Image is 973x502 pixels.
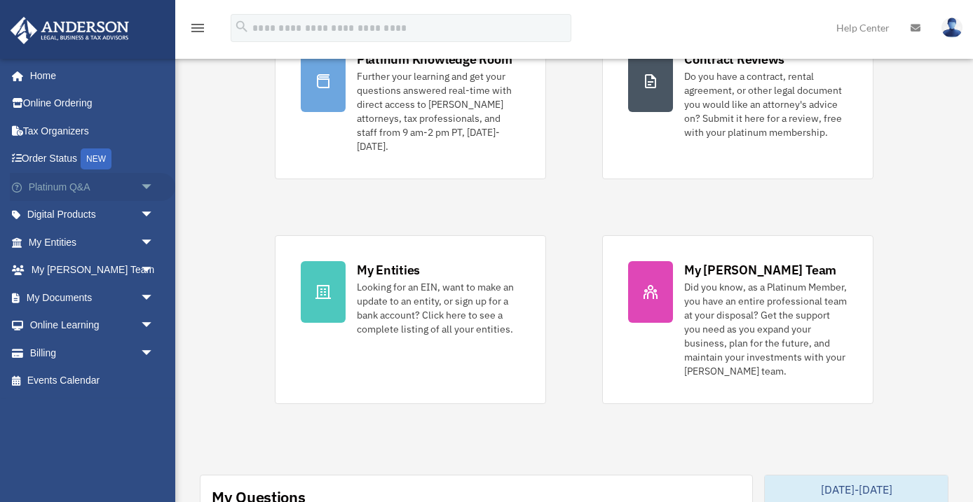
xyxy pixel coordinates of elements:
[357,69,520,153] div: Further your learning and get your questions answered real-time with direct access to [PERSON_NAM...
[140,339,168,368] span: arrow_drop_down
[10,117,175,145] a: Tax Organizers
[684,261,836,279] div: My [PERSON_NAME] Team
[140,228,168,257] span: arrow_drop_down
[140,201,168,230] span: arrow_drop_down
[357,261,420,279] div: My Entities
[10,201,175,229] a: Digital Productsarrow_drop_down
[357,280,520,336] div: Looking for an EIN, want to make an update to an entity, or sign up for a bank account? Click her...
[10,339,175,367] a: Billingarrow_drop_down
[684,69,848,139] div: Do you have a contract, rental agreement, or other legal document you would like an attorney's ad...
[10,145,175,174] a: Order StatusNEW
[234,19,250,34] i: search
[10,173,175,201] a: Platinum Q&Aarrow_drop_down
[357,50,512,68] div: Platinum Knowledge Room
[941,18,962,38] img: User Pic
[275,235,546,404] a: My Entities Looking for an EIN, want to make an update to an entity, or sign up for a bank accoun...
[684,280,848,378] div: Did you know, as a Platinum Member, you have an entire professional team at your disposal? Get th...
[684,50,784,68] div: Contract Reviews
[602,25,873,179] a: Contract Reviews Do you have a contract, rental agreement, or other legal document you would like...
[10,90,175,118] a: Online Ordering
[10,228,175,256] a: My Entitiesarrow_drop_down
[10,256,175,284] a: My [PERSON_NAME] Teamarrow_drop_down
[189,25,206,36] a: menu
[140,312,168,340] span: arrow_drop_down
[140,284,168,312] span: arrow_drop_down
[140,256,168,285] span: arrow_drop_down
[10,312,175,340] a: Online Learningarrow_drop_down
[6,17,133,44] img: Anderson Advisors Platinum Portal
[10,284,175,312] a: My Documentsarrow_drop_down
[10,367,175,395] a: Events Calendar
[81,148,111,169] div: NEW
[275,25,546,179] a: Platinum Knowledge Room Further your learning and get your questions answered real-time with dire...
[140,173,168,202] span: arrow_drop_down
[189,20,206,36] i: menu
[602,235,873,404] a: My [PERSON_NAME] Team Did you know, as a Platinum Member, you have an entire professional team at...
[10,62,168,90] a: Home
